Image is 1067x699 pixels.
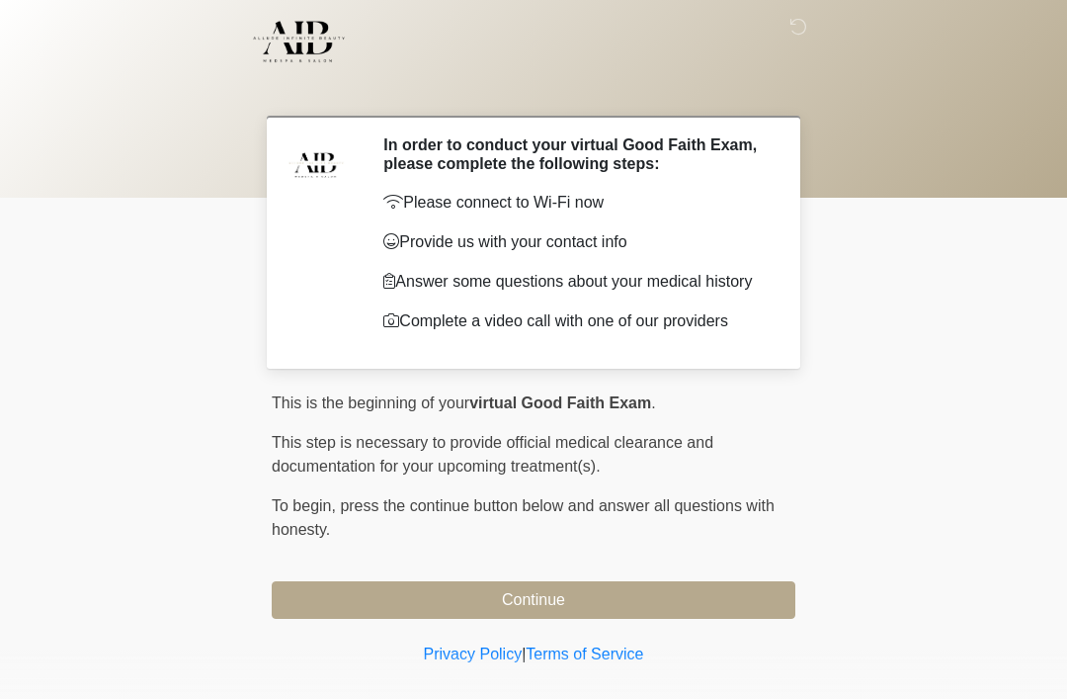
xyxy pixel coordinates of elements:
span: To begin, [272,497,340,514]
span: This is the beginning of your [272,394,469,411]
span: . [651,394,655,411]
h2: In order to conduct your virtual Good Faith Exam, please complete the following steps: [383,135,766,173]
span: This step is necessary to provide official medical clearance and documentation for your upcoming ... [272,434,713,475]
a: Terms of Service [526,646,643,662]
strong: virtual Good Faith Exam [469,394,651,411]
a: Privacy Policy [424,646,523,662]
button: Continue [272,581,795,619]
h1: ‎ ‎ [257,71,810,108]
span: press the continue button below and answer all questions with honesty. [272,497,775,538]
p: Complete a video call with one of our providers [383,309,766,333]
p: Answer some questions about your medical history [383,270,766,294]
p: Please connect to Wi-Fi now [383,191,766,215]
a: | [522,646,526,662]
img: Agent Avatar [287,135,346,195]
p: Provide us with your contact info [383,230,766,254]
img: Allure Infinite Beauty Logo [252,15,346,68]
